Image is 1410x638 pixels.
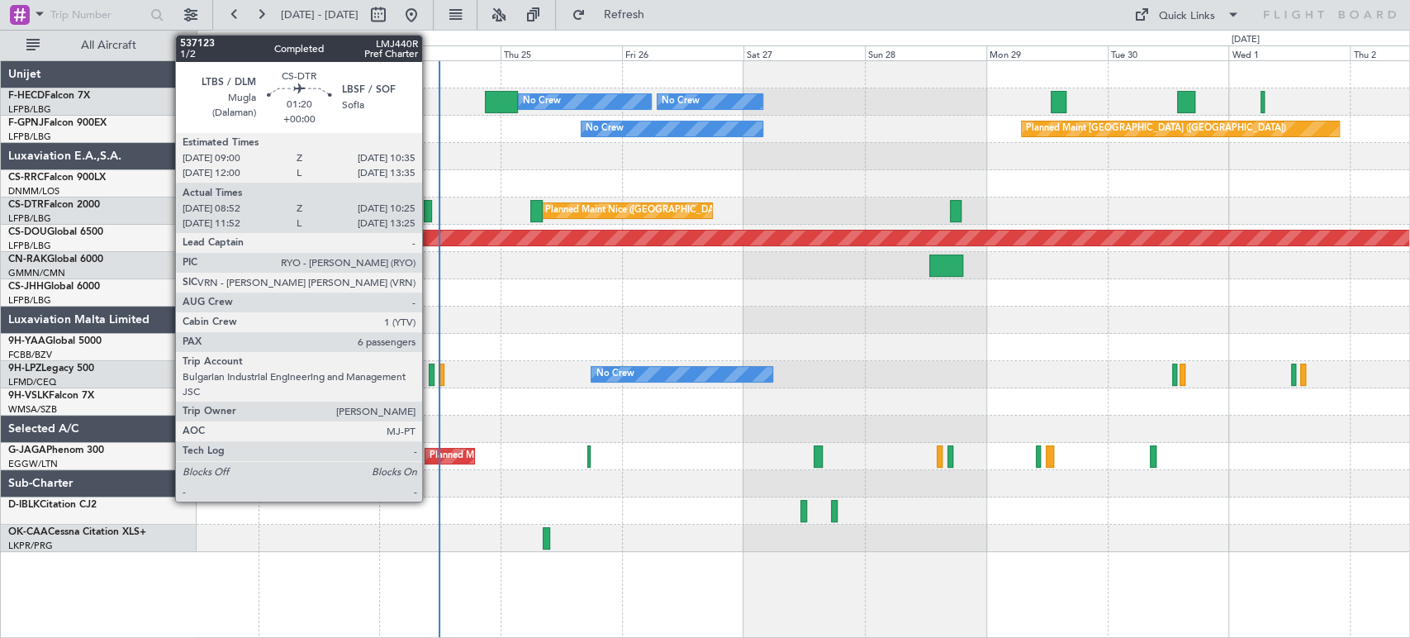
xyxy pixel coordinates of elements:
[259,45,380,60] div: Tue 23
[8,173,44,183] span: CS-RRC
[8,364,41,374] span: 9H-LPZ
[200,33,228,47] div: [DATE]
[743,45,865,60] div: Sat 27
[865,45,986,60] div: Sun 28
[586,117,624,141] div: No Crew
[8,540,53,552] a: LKPR/PRG
[1026,117,1286,141] div: Planned Maint [GEOGRAPHIC_DATA] ([GEOGRAPHIC_DATA])
[8,282,44,292] span: CS-JHH
[8,240,51,252] a: LFPB/LBG
[8,200,44,210] span: CS-DTR
[8,336,102,346] a: 9H-YAAGlobal 5000
[8,391,94,401] a: 9H-VSLKFalcon 7X
[8,364,94,374] a: 9H-LPZLegacy 500
[18,32,179,59] button: All Aircraft
[8,173,106,183] a: CS-RRCFalcon 900LX
[8,336,45,346] span: 9H-YAA
[8,212,51,225] a: LFPB/LBG
[8,500,40,510] span: D-IBLK
[8,294,51,307] a: LFPB/LBG
[8,458,58,470] a: EGGW/LTN
[596,362,634,387] div: No Crew
[8,131,51,143] a: LFPB/LBG
[8,185,59,198] a: DNMM/LOS
[1108,45,1229,60] div: Tue 30
[564,2,663,28] button: Refresh
[8,527,48,537] span: OK-CAA
[622,45,743,60] div: Fri 26
[8,118,107,128] a: F-GPNJFalcon 900EX
[430,444,690,469] div: Planned Maint [GEOGRAPHIC_DATA] ([GEOGRAPHIC_DATA])
[545,198,729,223] div: Planned Maint Nice ([GEOGRAPHIC_DATA])
[8,376,56,388] a: LFMD/CEQ
[8,500,97,510] a: D-IBLKCitation CJ2
[8,118,44,128] span: F-GPNJ
[986,45,1108,60] div: Mon 29
[8,445,104,455] a: G-JAGAPhenom 300
[8,255,47,264] span: CN-RAK
[137,45,259,60] div: Mon 22
[662,89,700,114] div: No Crew
[281,7,358,22] span: [DATE] - [DATE]
[1126,2,1248,28] button: Quick Links
[8,103,51,116] a: LFPB/LBG
[379,45,501,60] div: Wed 24
[8,267,65,279] a: GMMN/CMN
[8,391,49,401] span: 9H-VSLK
[8,349,52,361] a: FCBB/BZV
[8,282,100,292] a: CS-JHHGlobal 6000
[1231,33,1259,47] div: [DATE]
[8,255,103,264] a: CN-RAKGlobal 6000
[8,527,146,537] a: OK-CAACessna Citation XLS+
[8,91,90,101] a: F-HECDFalcon 7X
[8,91,45,101] span: F-HECD
[43,40,174,51] span: All Aircraft
[1159,8,1215,25] div: Quick Links
[8,403,57,416] a: WMSA/SZB
[50,2,145,27] input: Trip Number
[523,89,561,114] div: No Crew
[8,227,47,237] span: CS-DOU
[8,445,46,455] span: G-JAGA
[8,227,103,237] a: CS-DOUGlobal 6500
[501,45,622,60] div: Thu 25
[8,200,100,210] a: CS-DTRFalcon 2000
[1228,45,1350,60] div: Wed 1
[589,9,658,21] span: Refresh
